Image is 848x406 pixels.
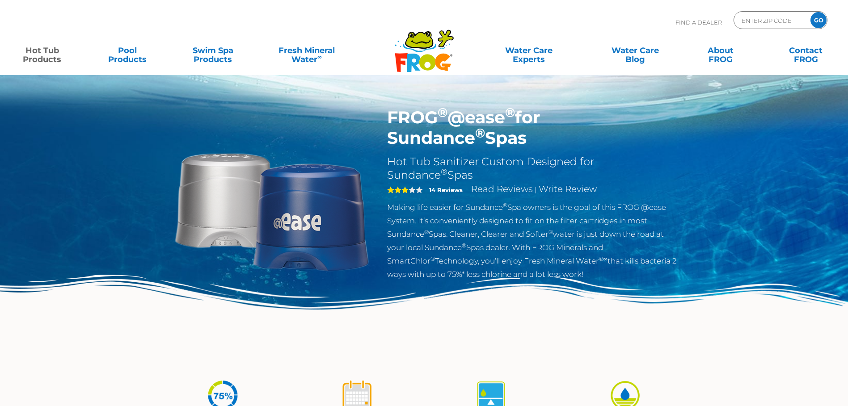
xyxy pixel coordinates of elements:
a: Hot TubProducts [9,42,76,59]
a: ContactFROG [772,42,839,59]
span: 3 [387,186,409,193]
a: Write Review [539,184,597,194]
span: | [535,185,537,194]
a: Water CareBlog [602,42,668,59]
sup: ® [462,242,466,249]
a: Fresh MineralWater∞ [265,42,348,59]
sup: ® [503,202,507,209]
img: Frog Products Logo [390,18,459,72]
a: PoolProducts [94,42,161,59]
strong: 14 Reviews [429,186,463,193]
sup: ∞ [317,53,322,60]
sup: ® [438,105,447,120]
sup: ®∞ [599,255,608,262]
h1: FROG @ease for Sundance Spas [387,107,679,148]
a: Swim SpaProducts [180,42,246,59]
p: Making life easier for Sundance Spa owners is the goal of this FROG @ease System. It’s convenient... [387,201,679,281]
sup: ® [505,105,515,120]
a: Read Reviews [471,184,533,194]
a: Water CareExperts [475,42,583,59]
sup: ® [475,125,485,141]
sup: ® [548,229,553,235]
img: Sundance-cartridges-2.png [169,107,374,312]
h2: Hot Tub Sanitizer Custom Designed for Sundance Spas [387,155,679,182]
a: AboutFROG [687,42,754,59]
sup: ® [430,255,435,262]
input: GO [810,12,827,28]
sup: ® [424,229,429,235]
sup: ® [441,167,447,177]
p: Find A Dealer [675,11,722,33]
